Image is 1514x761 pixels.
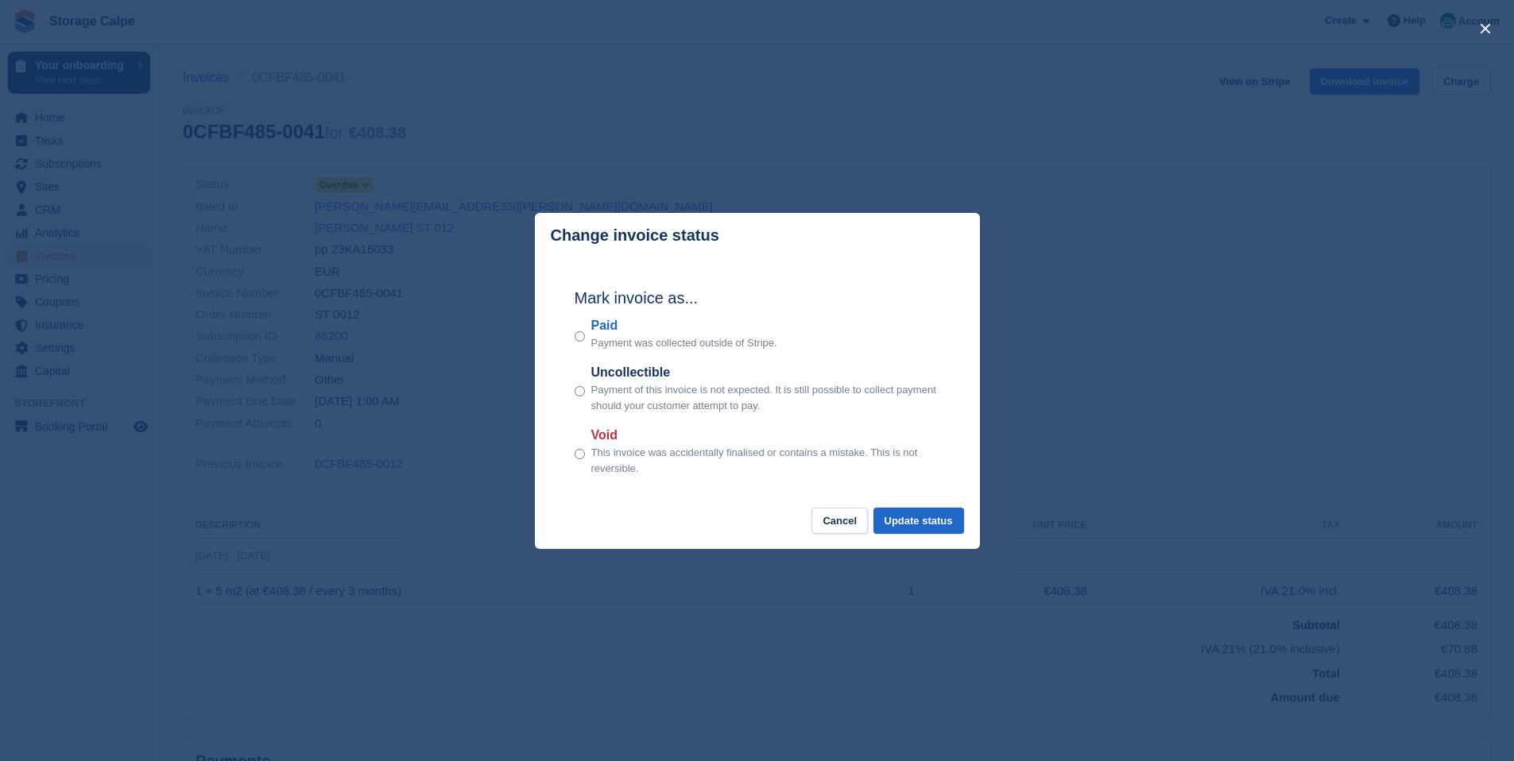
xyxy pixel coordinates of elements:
[591,316,777,335] label: Paid
[591,335,777,351] p: Payment was collected outside of Stripe.
[575,286,940,310] h2: Mark invoice as...
[591,445,940,476] p: This invoice was accidentally finalised or contains a mistake. This is not reversible.
[591,363,940,382] label: Uncollectible
[591,382,940,413] p: Payment of this invoice is not expected. It is still possible to collect payment should your cust...
[873,508,964,534] button: Update status
[811,508,868,534] button: Cancel
[591,426,940,445] label: Void
[551,226,719,245] p: Change invoice status
[1473,16,1498,41] button: close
